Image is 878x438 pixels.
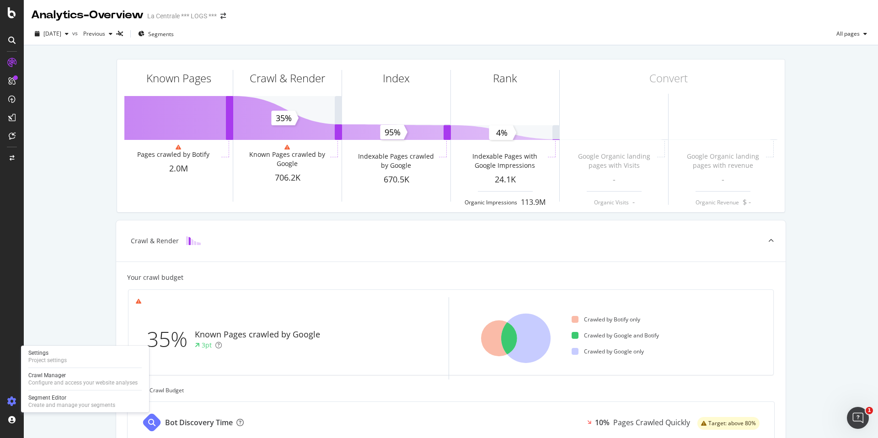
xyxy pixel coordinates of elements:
div: 706.2K [233,172,342,184]
div: Known Pages crawled by Google [246,150,328,168]
span: All pages [833,30,860,37]
div: 670.5K [342,174,450,186]
div: 3pt [202,341,212,350]
div: 35% [147,324,195,354]
div: 2.0M [124,163,233,175]
span: Segments [148,30,174,38]
div: Your crawl budget [127,273,183,282]
div: 10% [595,417,610,428]
div: Known Pages [146,70,211,86]
div: Rank [493,70,517,86]
div: Organic Impressions [465,198,517,206]
div: Crawl Manager [28,372,138,379]
span: Target: above 80% [708,421,756,426]
a: Segment EditorCreate and manage your segments [25,393,145,410]
div: Segment Editor [28,394,115,401]
div: Crawled by Botify only [572,315,640,323]
div: arrow-right-arrow-left [220,13,226,19]
div: 24.1K [451,174,559,186]
div: Pages Crawled Quickly [613,417,690,428]
a: SettingsProject settings [25,348,145,365]
div: Crawl & Render [131,236,179,246]
div: Configure and access your website analyses [28,379,138,386]
div: Analytics - Overview [31,7,144,23]
div: Create and manage your segments [28,401,115,409]
a: Crawl ManagerConfigure and access your website analyses [25,371,145,387]
div: Project settings [28,357,67,364]
div: Crawl & Render [250,70,325,86]
div: Indexable Pages with Google Impressions [464,152,546,170]
span: 1 [866,407,873,414]
div: warning label [697,417,760,430]
span: Previous [80,30,105,37]
button: [DATE] [31,27,72,41]
div: Known Pages crawled by Google [195,329,320,341]
button: All pages [833,27,871,41]
div: Pages crawled by Botify [137,150,209,159]
img: block-icon [186,236,201,245]
div: Indexable Pages crawled by Google [355,152,437,170]
div: Index [383,70,410,86]
div: 113.9M [521,197,546,208]
button: Previous [80,27,116,41]
div: Crawled by Google and Botify [572,331,659,339]
div: Bot Discovery Time [165,417,233,428]
span: vs [72,29,80,37]
div: Improve Crawl Budget [127,386,775,394]
button: Segments [134,27,177,41]
div: Crawled by Google only [572,347,644,355]
span: 2025 Jan. 7th [43,30,61,37]
iframe: Intercom live chat [847,407,869,429]
div: Settings [28,349,67,357]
